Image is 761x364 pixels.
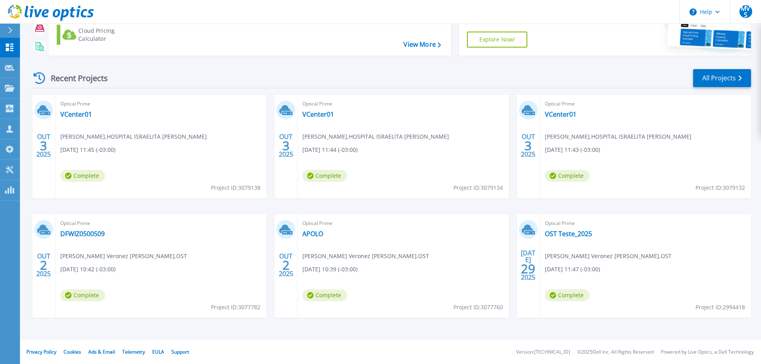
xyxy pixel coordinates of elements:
[545,99,746,108] span: Optical Prime
[403,41,441,48] a: View More
[302,170,347,182] span: Complete
[60,219,262,228] span: Optical Prime
[521,251,536,280] div: [DATE] 2025
[545,265,600,274] span: [DATE] 11:47 (-03:00)
[60,145,115,154] span: [DATE] 11:45 (-03:00)
[302,145,358,154] span: [DATE] 11:44 (-03:00)
[36,251,51,280] div: OUT 2025
[521,131,536,160] div: OUT 2025
[453,183,503,192] span: Project ID: 3079134
[453,303,503,312] span: Project ID: 3077760
[545,230,592,238] a: OST Teste_2025
[282,142,290,149] span: 3
[60,289,105,301] span: Complete
[211,183,260,192] span: Project ID: 3079138
[739,5,752,18] span: MVS
[171,348,189,355] a: Support
[302,230,323,238] a: APOLO
[695,303,745,312] span: Project ID: 2994418
[26,348,56,355] a: Privacy Policy
[545,145,600,154] span: [DATE] 11:43 (-03:00)
[302,252,429,261] span: [PERSON_NAME] Veronez [PERSON_NAME] , OST
[122,348,145,355] a: Telemetry
[278,131,294,160] div: OUT 2025
[40,142,47,149] span: 3
[60,99,262,108] span: Optical Prime
[278,251,294,280] div: OUT 2025
[302,110,334,118] a: VCenter01
[60,110,92,118] a: VCenter01
[40,262,47,269] span: 2
[545,110,576,118] a: VCenter01
[211,303,260,312] span: Project ID: 3077782
[545,252,672,261] span: [PERSON_NAME] Veronez [PERSON_NAME] , OST
[545,289,590,301] span: Complete
[60,170,105,182] span: Complete
[60,132,207,141] span: [PERSON_NAME] , HOSPITAL ISRAELITA [PERSON_NAME]
[31,68,119,88] div: Recent Projects
[64,348,81,355] a: Cookies
[516,350,570,355] li: Version: [TECHNICAL_ID]
[36,131,51,160] div: OUT 2025
[695,183,745,192] span: Project ID: 3079132
[545,132,691,141] span: [PERSON_NAME] , HOSPITAL ISRAELITA [PERSON_NAME]
[661,350,754,355] li: Powered by Live Optics, a Dell Technology
[577,350,654,355] li: © 2025 Dell Inc. All Rights Reserved
[525,142,532,149] span: 3
[545,219,746,228] span: Optical Prime
[78,27,142,43] div: Cloud Pricing Calculator
[60,265,115,274] span: [DATE] 10:42 (-03:00)
[302,265,358,274] span: [DATE] 10:39 (-03:00)
[152,348,164,355] a: EULA
[60,252,187,261] span: [PERSON_NAME] Veronez [PERSON_NAME] , OST
[282,262,290,269] span: 2
[88,348,115,355] a: Ads & Email
[467,32,528,48] a: Explore Now!
[57,25,146,45] a: Cloud Pricing Calculator
[60,230,105,238] a: DFWIZ0500509
[302,132,449,141] span: [PERSON_NAME] , HOSPITAL ISRAELITA [PERSON_NAME]
[693,69,751,87] a: All Projects
[302,219,504,228] span: Optical Prime
[545,170,590,182] span: Complete
[302,99,504,108] span: Optical Prime
[521,265,535,272] span: 29
[302,289,347,301] span: Complete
